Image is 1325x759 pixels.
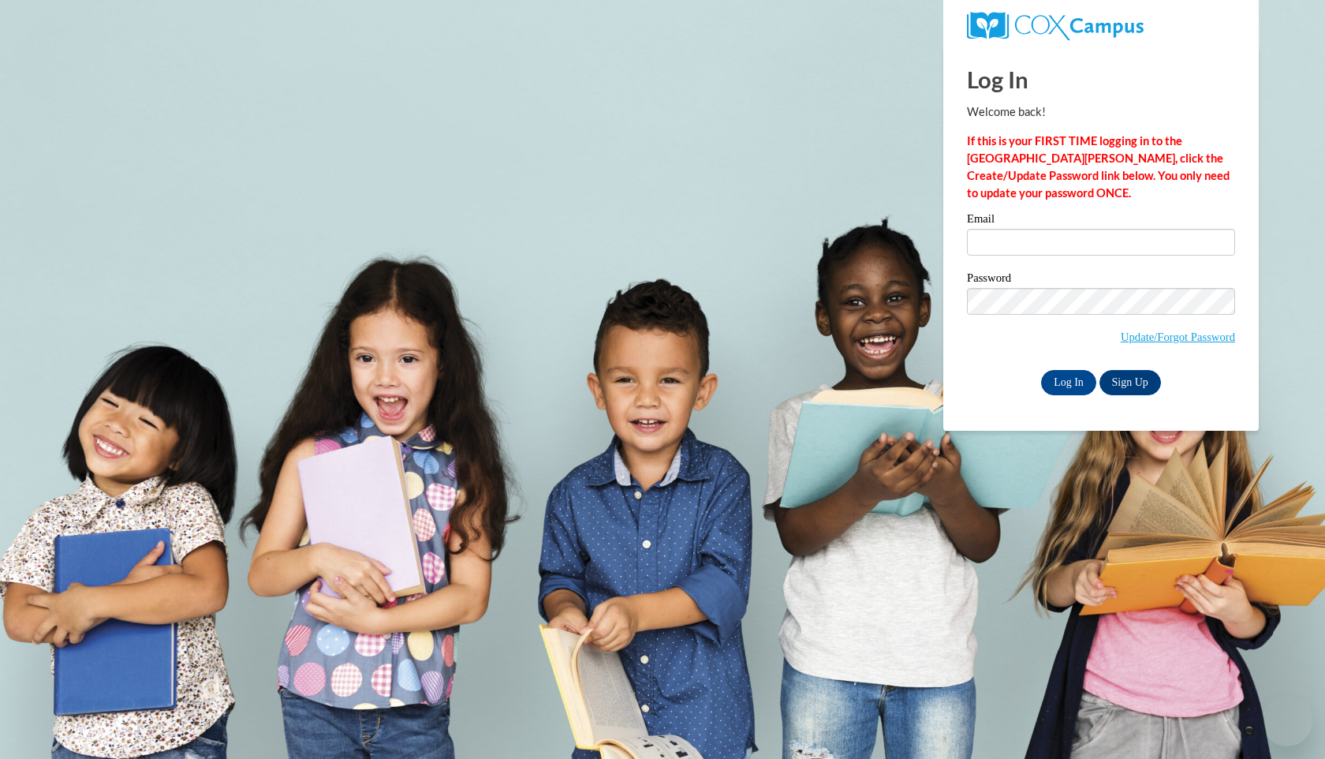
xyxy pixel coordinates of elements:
[967,103,1235,121] p: Welcome back!
[967,134,1230,200] strong: If this is your FIRST TIME logging in to the [GEOGRAPHIC_DATA][PERSON_NAME], click the Create/Upd...
[1262,696,1312,746] iframe: Button to launch messaging window
[967,12,1144,40] img: COX Campus
[1121,331,1235,343] a: Update/Forgot Password
[967,272,1235,288] label: Password
[1099,370,1161,395] a: Sign Up
[1041,370,1096,395] input: Log In
[967,63,1235,95] h1: Log In
[967,12,1235,40] a: COX Campus
[967,213,1235,229] label: Email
